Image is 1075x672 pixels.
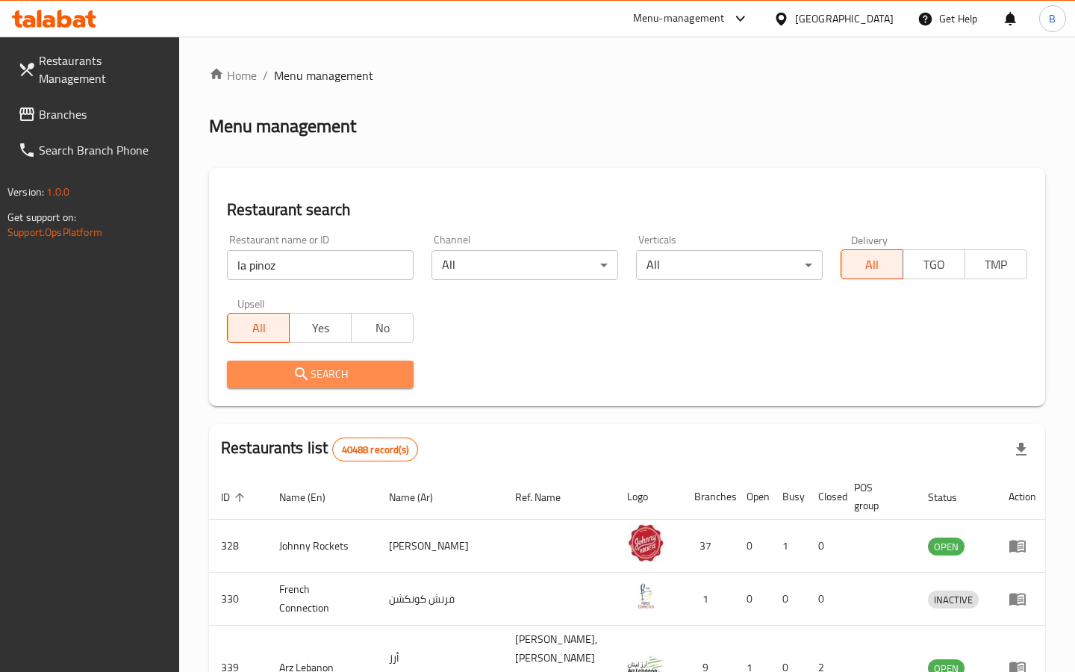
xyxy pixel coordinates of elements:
[795,10,894,27] div: [GEOGRAPHIC_DATA]
[209,66,1045,84] nav: breadcrumb
[847,254,897,276] span: All
[389,488,452,506] span: Name (Ar)
[1049,10,1056,27] span: B
[46,182,69,202] span: 1.0.0
[7,208,76,227] span: Get support on:
[279,488,345,506] span: Name (En)
[6,132,179,168] a: Search Branch Phone
[209,520,267,573] td: 328
[851,234,888,245] label: Delivery
[7,182,44,202] span: Version:
[296,317,346,339] span: Yes
[289,313,352,343] button: Yes
[227,361,414,388] button: Search
[6,43,179,96] a: Restaurants Management
[377,573,503,626] td: فرنش كونكشن
[6,96,179,132] a: Branches
[431,250,618,280] div: All
[903,249,965,279] button: TGO
[377,520,503,573] td: [PERSON_NAME]
[351,313,414,343] button: No
[770,474,806,520] th: Busy
[806,474,842,520] th: Closed
[237,298,265,308] label: Upsell
[682,474,735,520] th: Branches
[332,438,418,461] div: Total records count
[239,365,402,384] span: Search
[263,66,268,84] li: /
[627,577,664,615] img: French Connection
[209,66,257,84] a: Home
[333,443,417,457] span: 40488 record(s)
[7,223,102,242] a: Support.OpsPlatform
[735,573,770,626] td: 0
[227,199,1027,221] h2: Restaurant search
[928,591,979,609] div: INACTIVE
[515,488,580,506] span: Ref. Name
[770,520,806,573] td: 1
[928,538,965,556] span: OPEN
[770,573,806,626] td: 0
[39,105,167,123] span: Branches
[615,474,682,520] th: Logo
[39,141,167,159] span: Search Branch Phone
[735,474,770,520] th: Open
[682,520,735,573] td: 37
[221,437,418,461] h2: Restaurants list
[971,254,1021,276] span: TMP
[854,479,898,514] span: POS group
[928,591,979,609] span: INACTIVE
[735,520,770,573] td: 0
[627,524,664,561] img: Johnny Rockets
[1009,590,1036,608] div: Menu
[909,254,959,276] span: TGO
[267,573,377,626] td: French Connection
[928,488,976,506] span: Status
[227,250,414,280] input: Search for restaurant name or ID..
[221,488,249,506] span: ID
[1009,537,1036,555] div: Menu
[209,573,267,626] td: 330
[274,66,373,84] span: Menu management
[633,10,725,28] div: Menu-management
[39,52,167,87] span: Restaurants Management
[358,317,408,339] span: No
[267,520,377,573] td: Johnny Rockets
[997,474,1048,520] th: Action
[841,249,903,279] button: All
[1003,432,1039,467] div: Export file
[234,317,284,339] span: All
[227,313,290,343] button: All
[806,573,842,626] td: 0
[806,520,842,573] td: 0
[682,573,735,626] td: 1
[636,250,823,280] div: All
[965,249,1027,279] button: TMP
[209,114,356,138] h2: Menu management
